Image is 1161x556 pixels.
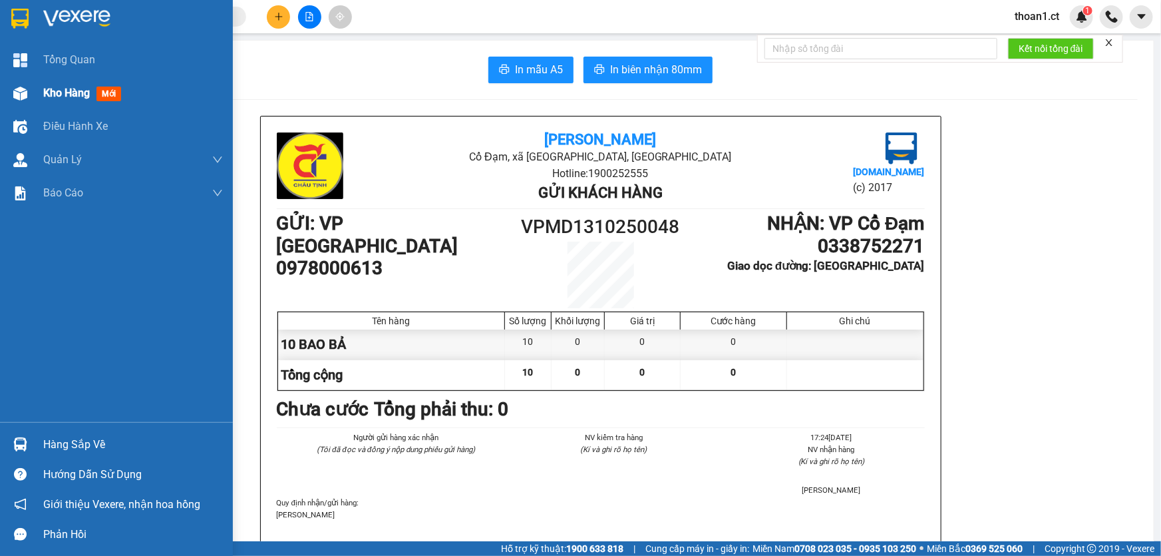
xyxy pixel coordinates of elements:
span: aim [335,12,345,21]
li: Cổ Đạm, xã [GEOGRAPHIC_DATA], [GEOGRAPHIC_DATA] [385,148,816,165]
span: printer [499,64,510,77]
button: caret-down [1130,5,1153,29]
img: warehouse-icon [13,153,27,167]
button: Kết nối tổng đài [1008,38,1094,59]
span: 10 [523,367,534,378]
span: 1 [1085,6,1090,15]
span: 0 [731,367,736,378]
span: printer [594,64,605,77]
span: Hỗ trợ kỹ thuật: [501,541,623,556]
button: aim [329,5,352,29]
b: GỬI : VP [GEOGRAPHIC_DATA] [277,212,458,257]
button: plus [267,5,290,29]
li: (c) 2017 [853,179,924,196]
span: plus [274,12,283,21]
img: warehouse-icon [13,120,27,134]
span: Tổng Quan [43,51,95,68]
button: printerIn biên nhận 80mm [583,57,713,83]
div: Số lượng [508,316,548,326]
div: Khối lượng [555,316,601,326]
b: Gửi khách hàng [538,184,663,201]
span: file-add [305,12,314,21]
p: [PERSON_NAME] [277,509,925,521]
li: NV kiểm tra hàng [521,431,707,443]
img: warehouse-icon [13,87,27,101]
img: phone-icon [1106,11,1118,23]
h1: 0338752271 [681,235,924,258]
b: Tổng phải thu: 0 [375,398,509,420]
input: Nhập số tổng đài [764,38,997,59]
span: ⚪️ [919,546,923,551]
span: copyright [1087,544,1096,553]
li: Hotline: 1900252555 [385,165,816,182]
h1: 0978000613 [277,257,520,280]
i: (Kí và ghi rõ họ tên) [580,445,647,454]
li: NV nhận hàng [739,443,924,455]
span: mới [96,87,121,101]
div: Quy định nhận/gửi hàng : [277,497,925,521]
b: NHẬN : VP Cổ Đạm [767,212,924,234]
div: 10 BAO BẢ [278,330,506,360]
span: Kết nối tổng đài [1019,41,1083,56]
span: Điều hành xe [43,118,108,135]
span: Kho hàng [43,87,90,99]
span: In mẫu A5 [515,61,563,78]
img: icon-new-feature [1076,11,1088,23]
span: Miền Nam [752,541,916,556]
div: Cước hàng [684,316,782,326]
span: message [14,528,27,541]
i: (Kí và ghi rõ họ tên) [798,457,865,466]
span: Báo cáo [43,184,83,201]
span: 0 [576,367,581,378]
div: 0 [681,330,786,360]
button: file-add [298,5,321,29]
div: Hướng dẫn sử dụng [43,465,223,485]
img: logo-vxr [11,9,29,29]
img: solution-icon [13,186,27,200]
span: Cung cấp máy in - giấy in: [645,541,749,556]
li: 17:24[DATE] [739,431,924,443]
span: close [1104,38,1114,47]
b: Chưa cước [277,398,369,420]
div: 0 [605,330,681,360]
i: (Tôi đã đọc và đồng ý nộp dung phiếu gửi hàng) [317,445,475,454]
b: [PERSON_NAME] [544,131,656,148]
div: Phản hồi [43,525,223,545]
img: warehouse-icon [13,437,27,451]
span: notification [14,498,27,511]
button: printerIn mẫu A5 [488,57,574,83]
b: [DOMAIN_NAME] [853,166,924,177]
h1: VPMD1310250048 [520,212,682,242]
li: [PERSON_NAME] [739,484,924,496]
div: 0 [552,330,605,360]
span: Tổng cộng [281,367,343,383]
img: dashboard-icon [13,53,27,67]
span: | [1033,541,1035,556]
div: Giá trị [608,316,677,326]
strong: 0369 525 060 [965,543,1023,554]
div: Tên hàng [281,316,502,326]
li: Người gửi hàng xác nhận [303,431,489,443]
span: | [633,541,635,556]
span: down [212,188,223,198]
span: caret-down [1136,11,1148,23]
div: Hàng sắp về [43,435,223,455]
b: Giao dọc đường: [GEOGRAPHIC_DATA] [727,259,924,272]
div: Ghi chú [790,316,920,326]
span: Miền Bắc [927,541,1023,556]
div: 10 [505,330,552,360]
span: In biên nhận 80mm [610,61,702,78]
span: down [212,154,223,165]
sup: 1 [1083,6,1092,15]
img: logo.jpg [277,133,343,199]
span: Giới thiệu Vexere, nhận hoa hồng [43,496,200,513]
strong: 1900 633 818 [566,543,623,554]
span: 0 [640,367,645,378]
span: Quản Lý [43,151,82,168]
span: thoan1.ct [1004,8,1070,25]
span: question-circle [14,468,27,481]
strong: 0708 023 035 - 0935 103 250 [794,543,916,554]
img: logo.jpg [886,133,917,164]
